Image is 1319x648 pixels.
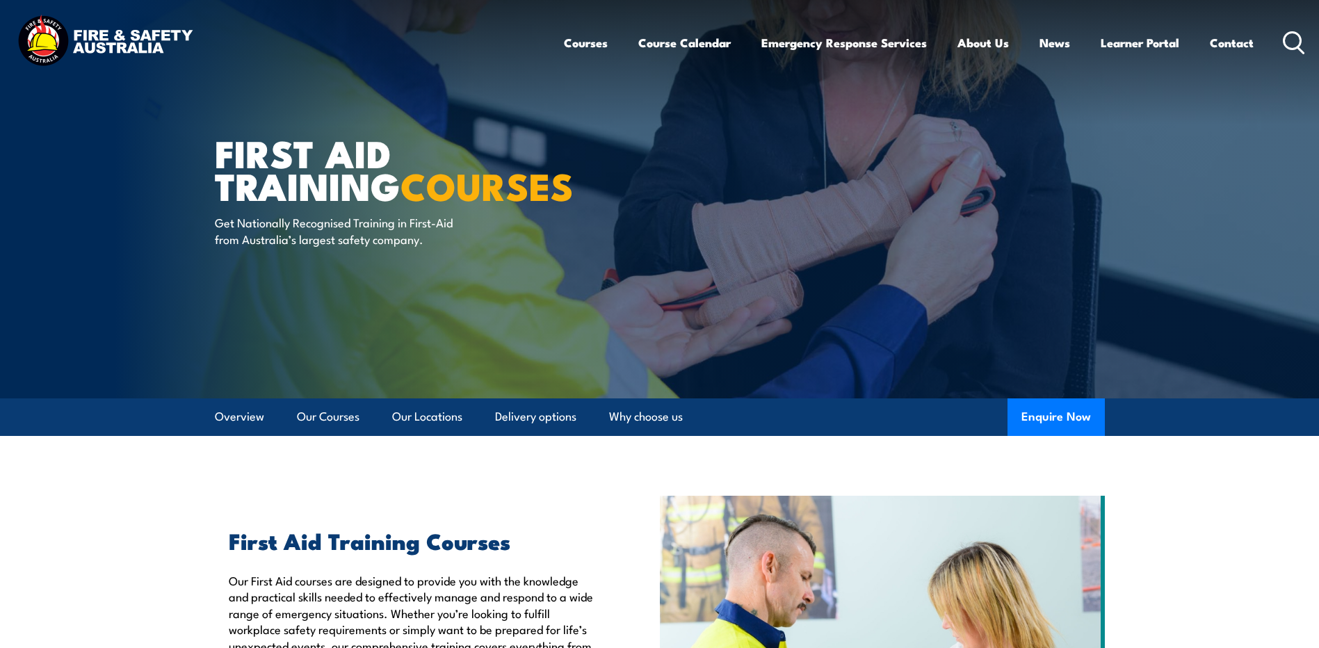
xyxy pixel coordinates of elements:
[215,398,264,435] a: Overview
[1039,24,1070,61] a: News
[564,24,608,61] a: Courses
[495,398,576,435] a: Delivery options
[400,156,574,213] strong: COURSES
[609,398,683,435] a: Why choose us
[638,24,731,61] a: Course Calendar
[761,24,927,61] a: Emergency Response Services
[1008,398,1105,436] button: Enquire Now
[1101,24,1179,61] a: Learner Portal
[957,24,1009,61] a: About Us
[392,398,462,435] a: Our Locations
[229,530,596,550] h2: First Aid Training Courses
[215,136,558,201] h1: First Aid Training
[215,214,469,247] p: Get Nationally Recognised Training in First-Aid from Australia’s largest safety company.
[297,398,359,435] a: Our Courses
[1210,24,1254,61] a: Contact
